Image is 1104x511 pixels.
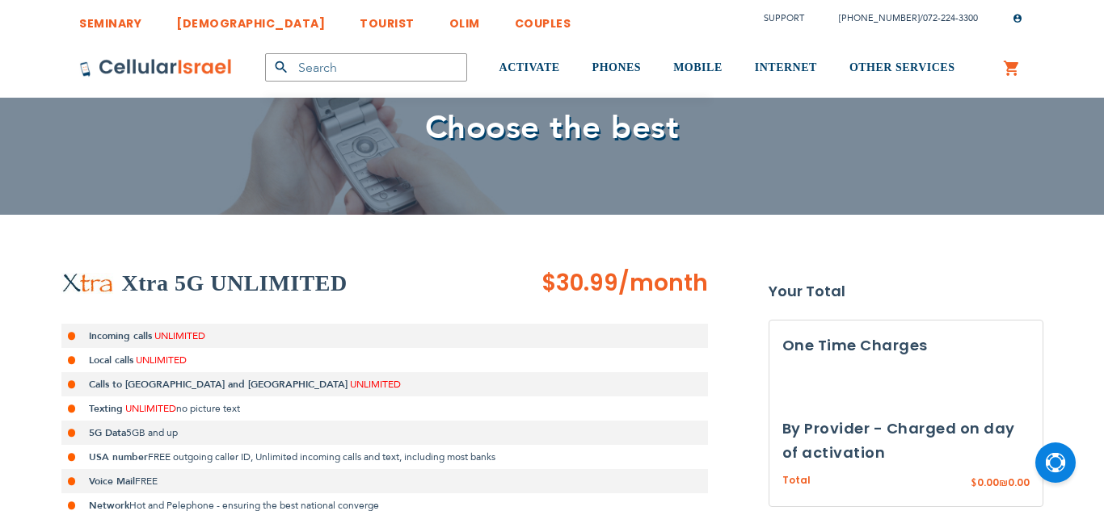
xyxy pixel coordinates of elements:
[755,61,817,73] span: INTERNET
[782,473,811,488] span: Total
[449,4,480,34] a: OLIM
[148,450,495,463] span: FREE outgoing caller ID, Unlimited incoming calls and text, including most banks
[499,61,560,73] span: ACTIVATE
[89,426,126,439] strong: 5G Data
[360,4,415,34] a: TOURIST
[122,267,348,299] h2: Xtra 5G UNLIMITED
[673,38,723,98] a: MOBILE
[89,378,348,391] strong: Calls to [GEOGRAPHIC_DATA] and [GEOGRAPHIC_DATA]
[136,354,187,366] span: UNLIMITED
[923,12,978,24] a: 072-224-3300
[125,402,176,415] span: UNLIMITED
[755,38,817,98] a: INTERNET
[769,279,1043,304] strong: Your Total
[839,12,920,24] a: [PHONE_NUMBER]
[350,378,401,391] span: UNLIMITED
[977,475,999,489] span: 0.00
[823,6,978,30] li: /
[425,106,680,150] span: Choose the best
[79,58,233,77] img: Cellular Israel Logo
[61,421,708,445] li: 5GB and up
[782,417,1030,465] h3: By Provider - Charged on day of activation
[782,333,1030,358] h3: One Time Charges
[61,273,114,294] img: Xtra 5G UNLIMITED
[592,61,642,73] span: PHONES
[89,450,148,463] strong: USA number
[154,329,205,342] span: UNLIMITED
[673,61,723,73] span: MOBILE
[999,476,1008,491] span: ₪
[176,402,240,415] span: no picture text
[541,267,618,299] span: $30.99
[592,38,642,98] a: PHONES
[89,475,135,488] strong: Voice Mail
[1008,475,1030,489] span: 0.00
[618,267,708,299] span: /month
[515,4,571,34] a: COUPLES
[135,475,158,488] span: FREE
[849,61,955,73] span: OTHER SERVICES
[79,4,141,34] a: SEMINARY
[176,4,325,34] a: [DEMOGRAPHIC_DATA]
[89,329,152,342] strong: Incoming calls
[971,476,977,491] span: $
[764,12,804,24] a: Support
[89,402,123,415] strong: Texting
[499,38,560,98] a: ACTIVATE
[265,53,467,82] input: Search
[89,354,133,366] strong: Local calls
[849,38,955,98] a: OTHER SERVICES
